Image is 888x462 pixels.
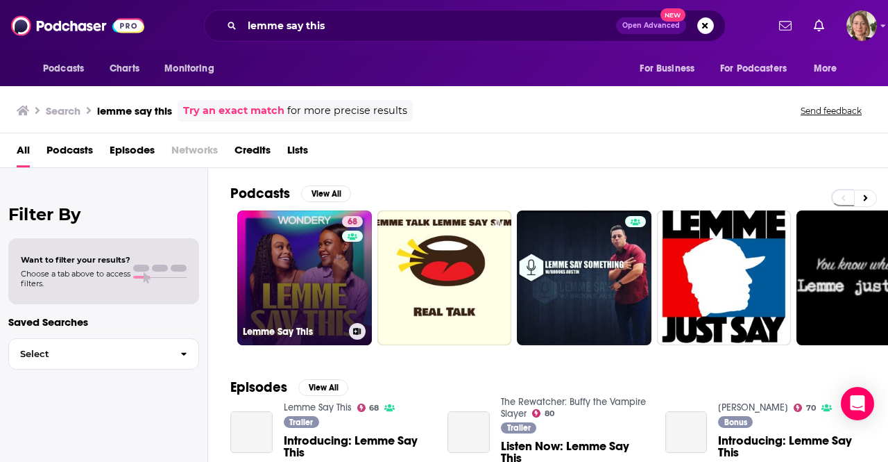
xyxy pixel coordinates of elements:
[814,59,837,79] span: More
[46,139,93,167] a: Podcasts
[665,411,708,454] a: Introducing: Lemme Say This
[237,211,372,345] a: 68Lemme Say This
[46,104,80,117] h3: Search
[17,139,30,167] a: All
[234,139,271,167] a: Credits
[357,404,379,412] a: 68
[21,269,130,288] span: Choose a tab above to access filters.
[183,103,284,119] a: Try an exact match
[284,435,432,459] a: Introducing: Lemme Say This
[110,59,139,79] span: Charts
[8,338,199,370] button: Select
[164,59,214,79] span: Monitoring
[846,10,877,41] button: Show profile menu
[718,402,788,413] a: Reality Steve Podcast
[155,56,232,82] button: open menu
[204,10,726,42] div: Search podcasts, credits, & more...
[33,56,102,82] button: open menu
[720,59,787,79] span: For Podcasters
[298,379,348,396] button: View All
[301,185,351,202] button: View All
[846,10,877,41] img: User Profile
[21,255,130,265] span: Want to filter your results?
[808,14,830,38] a: Show notifications dropdown
[501,396,646,420] a: The Rewatcher: Buffy the Vampire Slayer
[97,104,172,117] h3: lemme say this
[230,379,348,396] a: EpisodesView All
[806,405,816,411] span: 70
[640,59,694,79] span: For Business
[841,387,874,420] div: Open Intercom Messenger
[532,409,554,418] a: 80
[622,22,680,29] span: Open Advanced
[348,215,357,229] span: 68
[287,139,308,167] a: Lists
[447,411,490,454] a: Listen Now: Lemme Say This
[794,404,816,412] a: 70
[342,216,363,227] a: 68
[8,315,199,329] p: Saved Searches
[630,56,712,82] button: open menu
[8,204,199,224] h2: Filter By
[507,424,531,432] span: Trailer
[774,14,797,38] a: Show notifications dropdown
[369,405,379,411] span: 68
[846,10,877,41] span: Logged in as AriFortierPr
[289,418,313,427] span: Trailer
[43,59,84,79] span: Podcasts
[718,435,866,459] a: Introducing: Lemme Say This
[804,56,855,82] button: open menu
[11,13,144,39] img: Podchaser - Follow, Share and Rate Podcasts
[230,379,287,396] h2: Episodes
[242,15,616,37] input: Search podcasts, credits, & more...
[243,326,343,338] h3: Lemme Say This
[287,103,407,119] span: for more precise results
[101,56,148,82] a: Charts
[230,411,273,454] a: Introducing: Lemme Say This
[545,411,554,417] span: 80
[284,402,352,413] a: Lemme Say This
[711,56,807,82] button: open menu
[616,17,686,34] button: Open AdvancedNew
[230,185,351,202] a: PodcastsView All
[171,139,218,167] span: Networks
[110,139,155,167] a: Episodes
[724,418,747,427] span: Bonus
[9,349,169,358] span: Select
[796,105,866,117] button: Send feedback
[660,8,685,22] span: New
[230,185,290,202] h2: Podcasts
